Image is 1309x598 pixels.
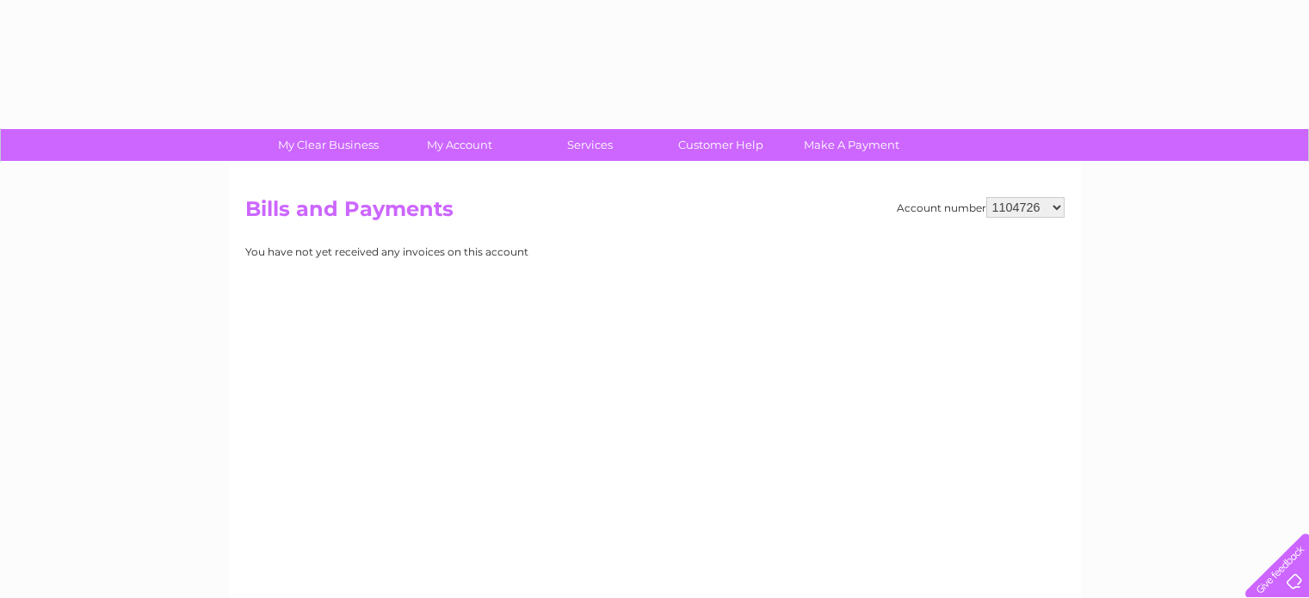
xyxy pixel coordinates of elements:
a: Services [519,129,661,161]
h2: Bills and Payments [245,197,1065,230]
a: My Clear Business [257,129,399,161]
div: Account number [897,197,1065,218]
a: My Account [388,129,530,161]
center: You have not yet received any invoices on this account [245,246,528,258]
a: Customer Help [650,129,792,161]
a: Make A Payment [781,129,923,161]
